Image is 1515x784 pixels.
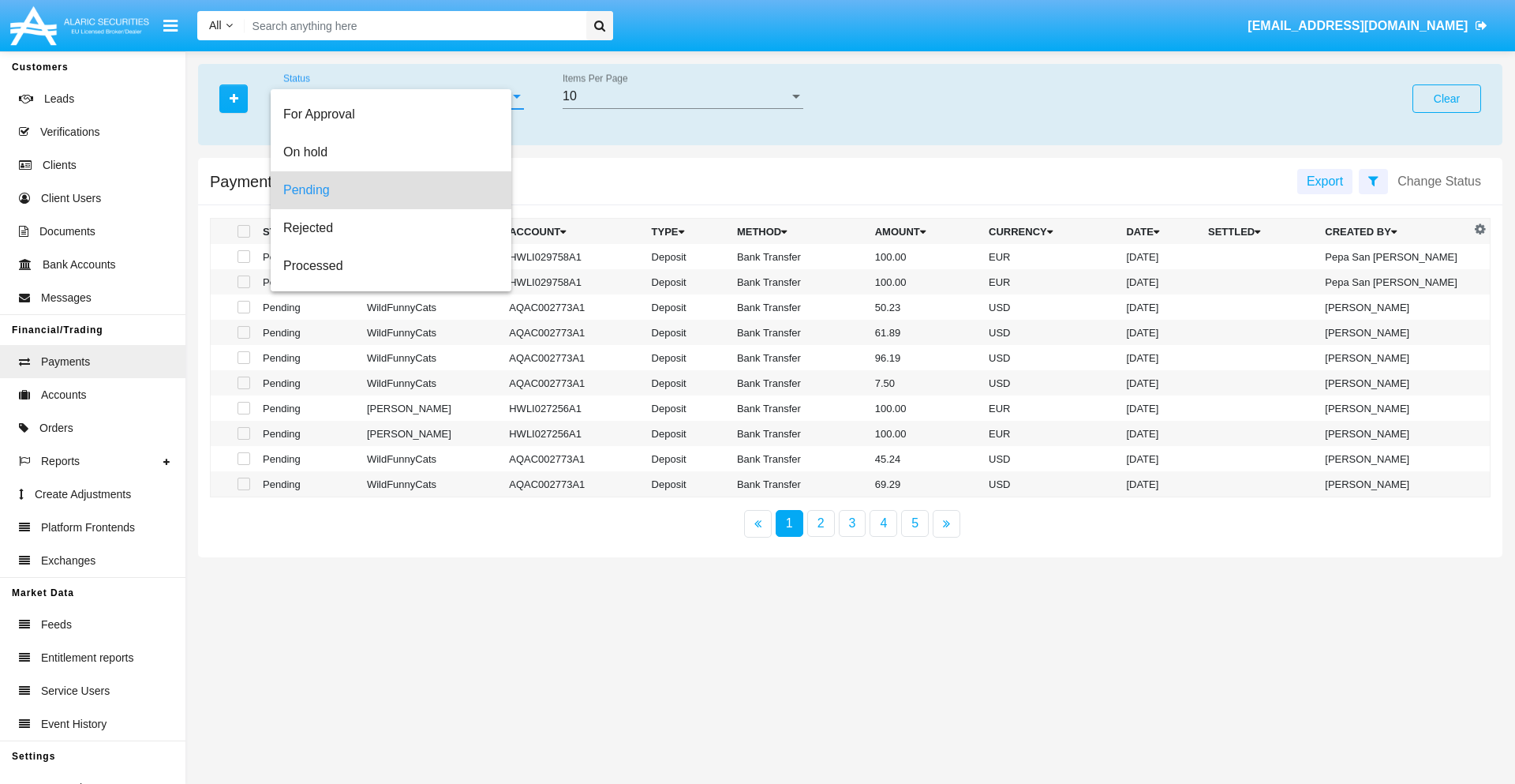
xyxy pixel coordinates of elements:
span: Pending [283,171,499,209]
span: For Approval [283,96,499,133]
span: Cancelled by User [283,285,499,323]
span: Rejected [283,209,499,247]
span: On hold [283,133,499,171]
span: Processed [283,247,499,285]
